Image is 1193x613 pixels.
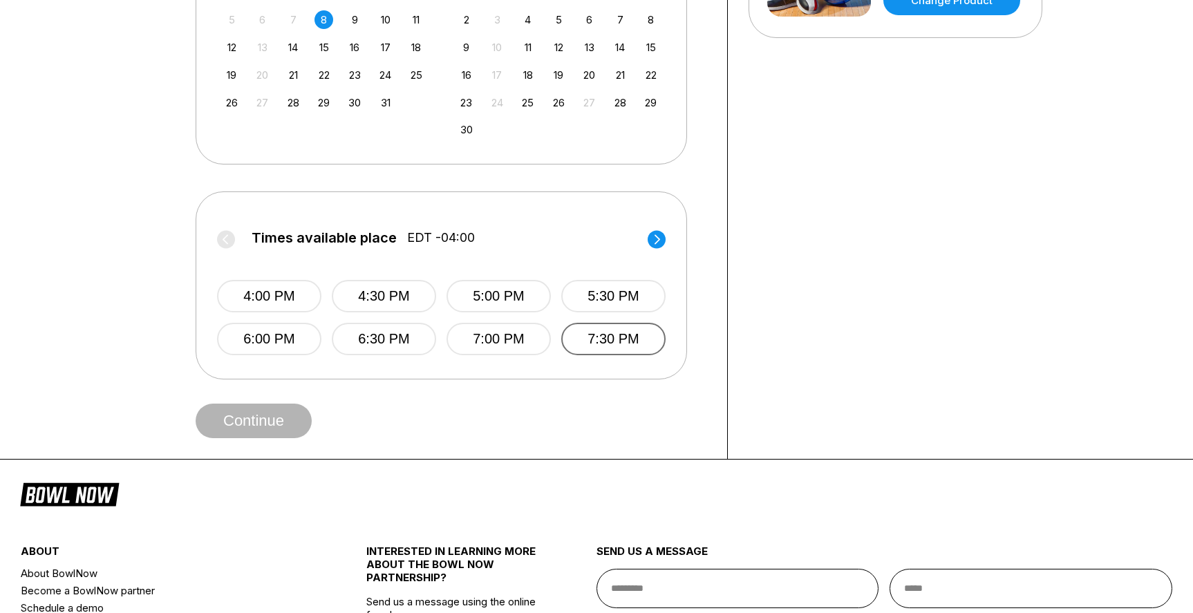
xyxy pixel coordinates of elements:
[253,93,272,112] div: Not available Monday, October 27th, 2025
[253,10,272,29] div: Not available Monday, October 6th, 2025
[518,93,537,112] div: Choose Tuesday, November 25th, 2025
[447,323,551,355] button: 7:00 PM
[21,565,309,582] a: About BowlNow
[223,10,241,29] div: Not available Sunday, October 5th, 2025
[641,66,660,84] div: Choose Saturday, November 22nd, 2025
[447,280,551,312] button: 5:00 PM
[641,93,660,112] div: Choose Saturday, November 29th, 2025
[641,38,660,57] div: Choose Saturday, November 15th, 2025
[223,38,241,57] div: Choose Sunday, October 12th, 2025
[457,38,476,57] div: Choose Sunday, November 9th, 2025
[284,38,303,57] div: Choose Tuesday, October 14th, 2025
[580,38,599,57] div: Choose Thursday, November 13th, 2025
[346,66,364,84] div: Choose Thursday, October 23rd, 2025
[611,66,630,84] div: Choose Friday, November 21st, 2025
[223,93,241,112] div: Choose Sunday, October 26th, 2025
[457,120,476,139] div: Choose Sunday, November 30th, 2025
[611,38,630,57] div: Choose Friday, November 14th, 2025
[549,66,568,84] div: Choose Wednesday, November 19th, 2025
[457,10,476,29] div: Choose Sunday, November 2nd, 2025
[366,545,539,595] div: INTERESTED IN LEARNING MORE ABOUT THE BOWL NOW PARTNERSHIP?
[253,38,272,57] div: Not available Monday, October 13th, 2025
[314,66,333,84] div: Choose Wednesday, October 22nd, 2025
[223,66,241,84] div: Choose Sunday, October 19th, 2025
[376,38,395,57] div: Choose Friday, October 17th, 2025
[580,66,599,84] div: Choose Thursday, November 20th, 2025
[346,93,364,112] div: Choose Thursday, October 30th, 2025
[376,10,395,29] div: Choose Friday, October 10th, 2025
[314,10,333,29] div: Choose Wednesday, October 8th, 2025
[253,66,272,84] div: Not available Monday, October 20th, 2025
[284,66,303,84] div: Choose Tuesday, October 21st, 2025
[518,66,537,84] div: Choose Tuesday, November 18th, 2025
[407,66,426,84] div: Choose Saturday, October 25th, 2025
[549,10,568,29] div: Choose Wednesday, November 5th, 2025
[346,10,364,29] div: Choose Thursday, October 9th, 2025
[488,38,507,57] div: Not available Monday, November 10th, 2025
[21,582,309,599] a: Become a BowlNow partner
[407,230,475,245] span: EDT -04:00
[518,38,537,57] div: Choose Tuesday, November 11th, 2025
[376,93,395,112] div: Choose Friday, October 31st, 2025
[549,93,568,112] div: Choose Wednesday, November 26th, 2025
[217,280,321,312] button: 4:00 PM
[376,66,395,84] div: Choose Friday, October 24th, 2025
[488,10,507,29] div: Not available Monday, November 3rd, 2025
[284,93,303,112] div: Choose Tuesday, October 28th, 2025
[332,280,436,312] button: 4:30 PM
[457,93,476,112] div: Choose Sunday, November 23rd, 2025
[314,93,333,112] div: Choose Wednesday, October 29th, 2025
[488,66,507,84] div: Not available Monday, November 17th, 2025
[314,38,333,57] div: Choose Wednesday, October 15th, 2025
[561,323,666,355] button: 7:30 PM
[580,93,599,112] div: Not available Thursday, November 27th, 2025
[518,10,537,29] div: Choose Tuesday, November 4th, 2025
[488,93,507,112] div: Not available Monday, November 24th, 2025
[561,280,666,312] button: 5:30 PM
[611,10,630,29] div: Choose Friday, November 7th, 2025
[346,38,364,57] div: Choose Thursday, October 16th, 2025
[580,10,599,29] div: Choose Thursday, November 6th, 2025
[611,93,630,112] div: Choose Friday, November 28th, 2025
[596,545,1172,569] div: send us a message
[407,10,426,29] div: Choose Saturday, October 11th, 2025
[217,323,321,355] button: 6:00 PM
[457,66,476,84] div: Choose Sunday, November 16th, 2025
[549,38,568,57] div: Choose Wednesday, November 12th, 2025
[407,38,426,57] div: Choose Saturday, October 18th, 2025
[21,545,309,565] div: about
[641,10,660,29] div: Choose Saturday, November 8th, 2025
[332,323,436,355] button: 6:30 PM
[284,10,303,29] div: Not available Tuesday, October 7th, 2025
[252,230,397,245] span: Times available place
